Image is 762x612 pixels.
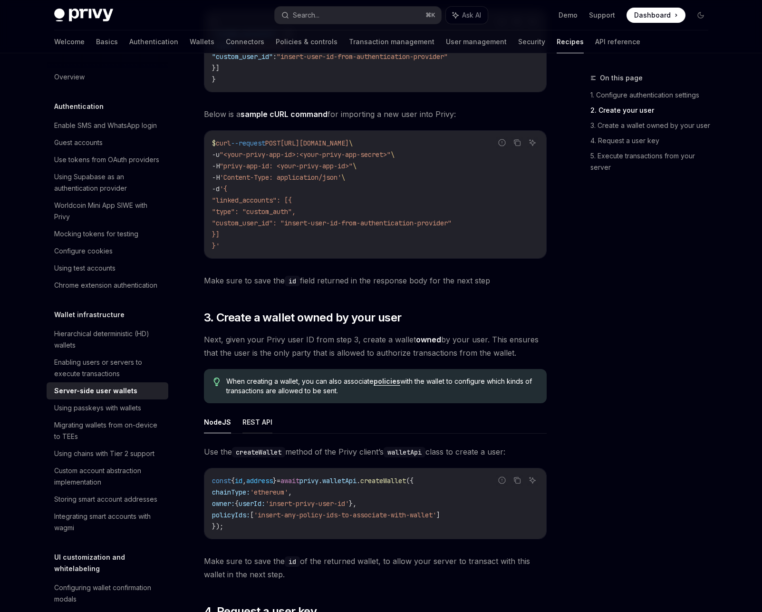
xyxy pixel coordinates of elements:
[242,476,246,485] span: ,
[288,488,292,496] span: ,
[220,150,391,159] span: "<your-privy-app-id>:<your-privy-app-secret>"
[54,200,163,223] div: Worldcoin Mini App SIWE with Privy
[557,30,584,53] a: Recipes
[216,139,231,147] span: curl
[250,511,254,519] span: [
[254,511,436,519] span: 'insert-any-policy-ids-to-associate-with-wallet'
[220,185,227,193] span: '{
[212,139,216,147] span: $
[47,325,168,354] a: Hierarchical deterministic (HD) wallets
[54,402,141,414] div: Using passkeys with wallets
[47,491,168,508] a: Storing smart account addresses
[276,30,338,53] a: Policies & controls
[277,52,448,61] span: "insert-user-id-from-authentication-provider"
[496,136,508,149] button: Report incorrect code
[212,150,220,159] span: -u
[275,7,441,24] button: Search...⌘K
[212,219,452,227] span: "custom_user_id": "insert-user-id-from-authentication-provider"
[47,417,168,445] a: Migrating wallets from on-device to TEEs
[241,109,328,119] strong: sample cURL command
[212,75,216,84] span: }
[265,139,280,147] span: POST
[693,8,708,23] button: Toggle dark mode
[235,476,242,485] span: id
[47,197,168,225] a: Worldcoin Mini App SIWE with Privy
[226,30,264,53] a: Connectors
[54,228,138,240] div: Mocking tokens for testing
[322,476,357,485] span: walletApi
[349,139,353,147] span: \
[250,488,288,496] span: 'ethereum'
[462,10,481,20] span: Ask AI
[129,30,178,53] a: Authentication
[212,196,292,204] span: "linked_accounts": [{
[341,173,345,182] span: \
[47,168,168,197] a: Using Supabase as an authentication provider
[54,309,125,321] h5: Wallet infrastructure
[634,10,671,20] span: Dashboard
[212,499,235,508] span: owner:
[47,508,168,536] a: Integrating smart accounts with wagmi
[47,354,168,382] a: Enabling users or servers to execute transactions
[511,474,523,486] button: Copy the contents from the code block
[360,476,406,485] span: createWallet
[47,117,168,134] a: Enable SMS and WhatsApp login
[231,476,235,485] span: {
[406,476,414,485] span: ({
[349,30,434,53] a: Transaction management
[590,118,716,133] a: 3. Create a wallet owned by your user
[518,30,545,53] a: Security
[273,52,277,61] span: :
[212,207,296,216] span: "type": "custom_auth",
[212,522,223,531] span: });
[226,377,537,396] span: When creating a wallet, you can also associate with the wallet to configure which kinds of transa...
[511,136,523,149] button: Copy the contents from the code block
[357,476,360,485] span: .
[285,556,300,567] code: id
[212,242,220,250] span: }'
[54,280,157,291] div: Chrome extension authentication
[265,499,349,508] span: 'insert-privy-user-id'
[446,30,507,53] a: User management
[595,30,640,53] a: API reference
[299,476,318,485] span: privy
[54,137,103,148] div: Guest accounts
[54,71,85,83] div: Overview
[590,133,716,148] a: 4. Request a user key
[47,68,168,86] a: Overview
[212,64,220,72] span: }]
[220,173,341,182] span: 'Content-Type: application/json'
[436,511,440,519] span: ]
[246,476,273,485] span: address
[590,148,716,175] a: 5. Execute transactions from your server
[204,310,402,325] span: 3. Create a wallet owned by your user
[204,411,231,433] button: NodeJS
[54,552,168,574] h5: UI customization and whitelabeling
[273,476,277,485] span: }
[54,9,113,22] img: dark logo
[374,377,400,386] a: policies
[54,448,154,459] div: Using chains with Tier 2 support
[353,162,357,170] span: \
[590,87,716,103] a: 1. Configure authentication settings
[589,10,615,20] a: Support
[54,245,113,257] div: Configure cookies
[204,107,547,121] span: Below is a for importing a new user into Privy:
[318,476,322,485] span: .
[204,554,547,581] span: Make sure to save the of the returned wallet, to allow your server to transact with this wallet i...
[54,357,163,379] div: Enabling users or servers to execute transactions
[47,277,168,294] a: Chrome extension authentication
[590,103,716,118] a: 2. Create your user
[204,274,547,287] span: Make sure to save the field returned in the response body for the next step
[232,447,285,457] code: createWallet
[496,474,508,486] button: Report incorrect code
[526,474,539,486] button: Ask AI
[293,10,319,21] div: Search...
[54,494,157,505] div: Storing smart account addresses
[47,243,168,260] a: Configure cookies
[231,139,265,147] span: --request
[446,7,488,24] button: Ask AI
[213,378,220,386] svg: Tip
[54,101,104,112] h5: Authentication
[204,333,547,359] span: Next, given your Privy user ID from step 3, create a wallet by your user. This ensures that the u...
